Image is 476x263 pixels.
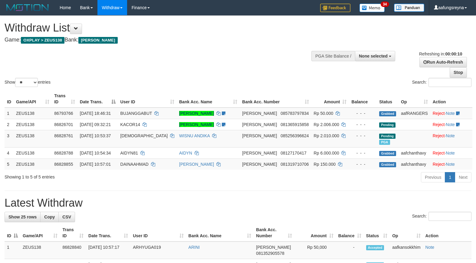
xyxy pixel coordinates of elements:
[5,212,41,222] a: Show 25 rows
[54,162,73,167] span: 86828855
[5,108,14,119] td: 1
[445,52,462,56] strong: 00:00:10
[399,147,430,158] td: aafchanthavy
[433,133,445,138] a: Reject
[54,111,73,116] span: 86793766
[120,111,152,116] span: BUJANGGABUT
[5,171,194,180] div: Showing 1 to 5 of 5 entries
[21,37,64,44] span: OXPLAY > ZEUS138
[355,51,395,61] button: None selected
[320,4,350,12] img: Feedback.jpg
[336,241,364,259] td: -
[351,150,374,156] div: - - -
[20,224,60,241] th: Game/API: activate to sort column ascending
[15,78,38,87] select: Showentries
[433,111,445,116] a: Reject
[425,245,435,250] a: Note
[77,90,118,108] th: Date Trans.: activate to sort column descending
[179,151,192,155] a: AIDYN
[394,4,424,12] img: panduan.png
[14,147,52,158] td: ZEUS138
[430,158,472,170] td: ·
[186,224,254,241] th: Bank Acc. Name: activate to sort column ascending
[242,162,277,167] span: [PERSON_NAME]
[446,133,455,138] a: Note
[120,133,168,138] span: [DEMOGRAPHIC_DATA]
[5,241,20,259] td: 1
[351,133,374,139] div: - - -
[242,151,277,155] span: [PERSON_NAME]
[423,224,471,241] th: Action
[430,108,472,119] td: ·
[433,122,445,127] a: Reject
[86,224,130,241] th: Date Trans.: activate to sort column ascending
[179,122,214,127] a: [PERSON_NAME]
[446,122,455,127] a: Note
[5,147,14,158] td: 4
[379,151,396,156] span: Grabbed
[5,78,51,87] label: Show entries
[80,111,111,116] span: [DATE] 18:46:31
[179,133,210,138] a: WISNU ANDIKA
[5,158,14,170] td: 5
[399,158,430,170] td: aafchanthavy
[242,122,277,127] span: [PERSON_NAME]
[281,162,309,167] span: Copy 081319710706 to clipboard
[359,54,388,58] span: None selected
[336,224,364,241] th: Balance: activate to sort column ascending
[240,90,311,108] th: Bank Acc. Number: activate to sort column ascending
[377,90,399,108] th: Status
[54,122,73,127] span: 86826701
[14,158,52,170] td: ZEUS138
[281,122,309,127] span: Copy 081365915858 to clipboard
[14,108,52,119] td: ZEUS138
[54,151,73,155] span: 86828788
[430,147,472,158] td: ·
[14,130,52,147] td: ZEUS138
[428,212,471,221] input: Search:
[311,90,349,108] th: Amount: activate to sort column ascending
[5,22,311,34] h1: Withdraw List
[281,111,309,116] span: Copy 085783797834 to clipboard
[381,2,389,7] span: 34
[379,122,396,128] span: Pending
[189,245,200,250] a: ARINI
[412,212,471,221] label: Search:
[130,224,186,241] th: User ID: activate to sort column ascending
[5,197,471,209] h1: Latest Withdraw
[256,251,284,256] span: Copy 081352905578 to clipboard
[379,140,390,145] span: Marked by aafkaynarin
[430,130,472,147] td: ·
[421,172,445,182] a: Previous
[379,162,396,167] span: Grabbed
[390,224,423,241] th: Op: activate to sort column ascending
[5,90,14,108] th: ID
[314,111,333,116] span: Rp 50.000
[8,215,37,219] span: Show 25 rows
[294,241,336,259] td: Rp 50,000
[80,162,111,167] span: [DATE] 10:57:01
[78,37,117,44] span: [PERSON_NAME]
[44,215,55,219] span: Copy
[294,224,336,241] th: Amount: activate to sort column ascending
[52,90,77,108] th: Trans ID: activate to sort column ascending
[179,162,214,167] a: [PERSON_NAME]
[54,133,73,138] span: 86828761
[379,134,396,139] span: Pending
[446,162,455,167] a: Note
[80,133,111,138] span: [DATE] 10:53:37
[433,151,445,155] a: Reject
[351,110,374,116] div: - - -
[445,172,455,182] a: 1
[364,224,390,241] th: Status: activate to sort column ascending
[419,57,467,67] a: Run Auto-Refresh
[412,78,471,87] label: Search:
[419,52,462,56] span: Refreshing in:
[62,215,71,219] span: CSV
[120,162,149,167] span: DAINAAHMAD
[5,119,14,130] td: 2
[14,90,52,108] th: Game/API: activate to sort column ascending
[314,162,336,167] span: Rp 150.000
[433,162,445,167] a: Reject
[428,78,471,87] input: Search:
